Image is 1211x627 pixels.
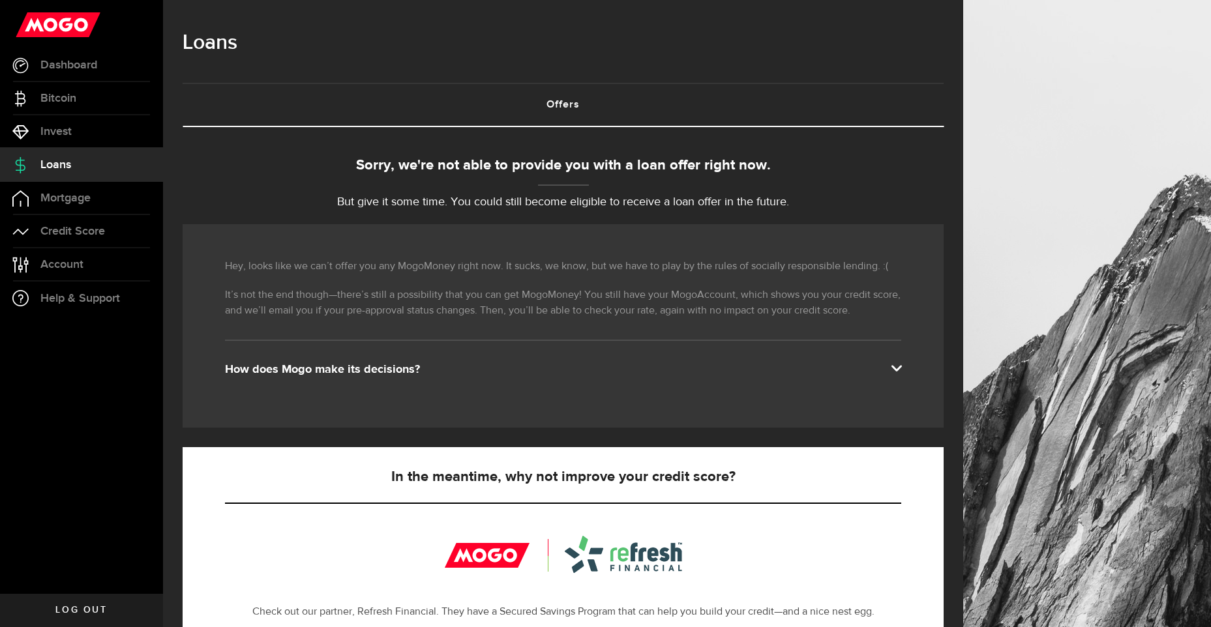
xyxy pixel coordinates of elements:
[225,287,901,319] p: It’s not the end though—there’s still a possibility that you can get MogoMoney! You still have yo...
[1156,572,1211,627] iframe: LiveChat chat widget
[183,194,944,211] p: But give it some time. You could still become eligible to receive a loan offer in the future.
[40,293,120,304] span: Help & Support
[183,84,944,126] a: Offers
[40,192,91,204] span: Mortgage
[55,605,107,615] span: Log out
[225,604,901,620] p: Check out our partner, Refresh Financial. They have a Secured Savings Program that can help you b...
[40,159,71,171] span: Loans
[183,83,944,127] ul: Tabs Navigation
[40,226,105,237] span: Credit Score
[183,155,944,177] div: Sorry, we're not able to provide you with a loan offer right now.
[225,259,901,274] p: Hey, looks like we can’t offer you any MogoMoney right now. It sucks, we know, but we have to pla...
[40,126,72,138] span: Invest
[40,93,76,104] span: Bitcoin
[40,59,97,71] span: Dashboard
[183,26,944,60] h1: Loans
[225,362,901,377] div: How does Mogo make its decisions?
[40,259,83,270] span: Account
[225,469,901,485] h5: In the meantime, why not improve your credit score?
